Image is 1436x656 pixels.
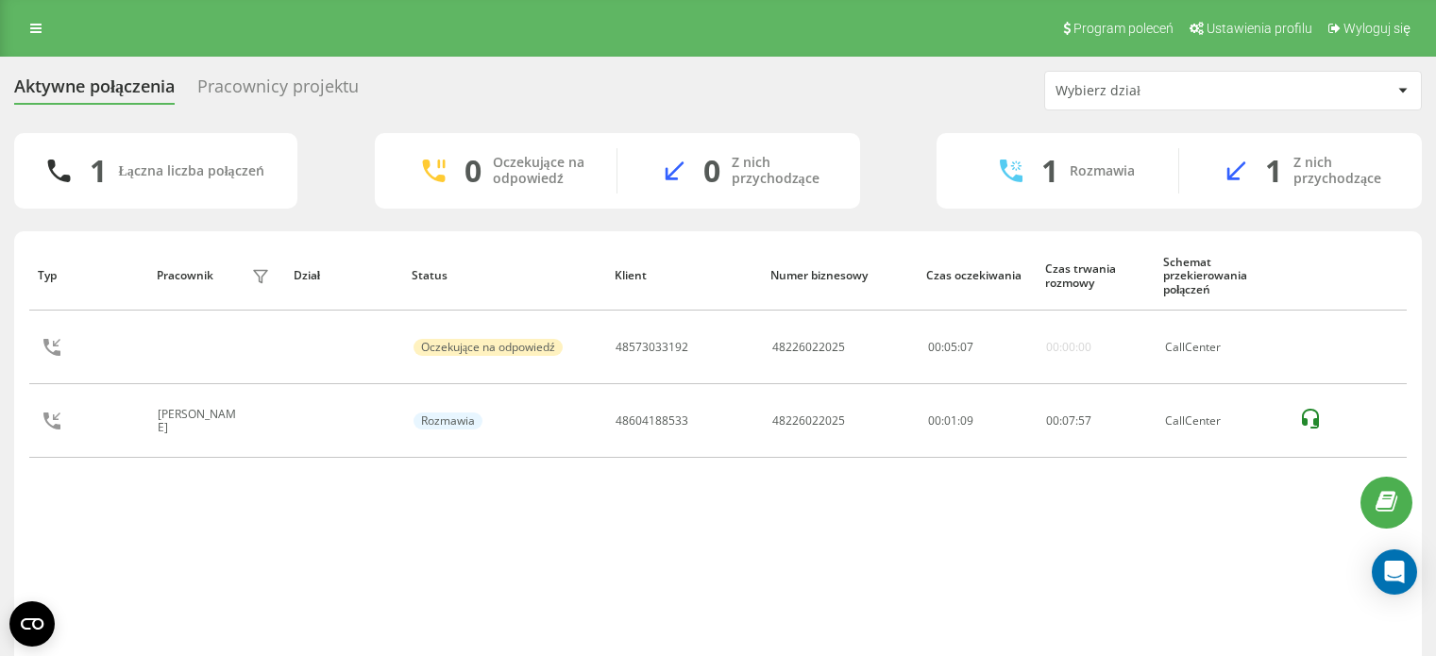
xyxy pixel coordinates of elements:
span: 07 [960,339,973,355]
span: 07 [1062,412,1075,429]
div: Status [412,269,597,282]
div: [PERSON_NAME] [158,408,246,435]
button: Open CMP widget [9,601,55,647]
span: Program poleceń [1073,21,1174,36]
span: 05 [944,339,957,355]
div: 48226022025 [772,341,845,354]
div: Numer biznesowy [770,269,908,282]
div: 00:00:00 [1046,341,1091,354]
div: Dział [294,269,395,282]
span: 00 [1046,412,1059,429]
div: : : [1046,414,1091,428]
div: 00:01:09 [928,414,1025,428]
div: 0 [465,153,481,189]
div: 48604188533 [616,414,688,428]
div: 1 [90,153,107,189]
div: CallCenter [1165,414,1278,428]
span: 57 [1078,412,1091,429]
div: Rozmawia [1070,163,1135,179]
div: 48573033192 [616,341,688,354]
div: Typ [38,269,139,282]
div: 1 [1041,153,1058,189]
span: Ustawienia profilu [1207,21,1312,36]
div: Wybierz dział [1056,83,1281,99]
div: Pracownik [157,269,213,282]
div: Schemat przekierowania połączeń [1163,256,1279,296]
span: 00 [928,339,941,355]
div: Łączna liczba połączeń [118,163,263,179]
div: Aktywne połączenia [14,76,175,106]
div: Czas trwania rozmowy [1045,262,1146,290]
div: Oczekujące na odpowiedź [493,155,588,187]
div: Rozmawia [414,412,482,429]
div: Pracownicy projektu [197,76,359,106]
div: 0 [703,153,720,189]
div: Z nich przychodzące [1293,155,1394,187]
div: CallCenter [1165,341,1278,354]
div: Czas oczekiwania [926,269,1027,282]
div: : : [928,341,973,354]
div: 48226022025 [772,414,845,428]
div: 1 [1265,153,1282,189]
div: Open Intercom Messenger [1372,549,1417,595]
span: Wyloguj się [1343,21,1411,36]
div: Oczekujące na odpowiedź [414,339,563,356]
div: Klient [615,269,752,282]
div: Z nich przychodzące [732,155,832,187]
